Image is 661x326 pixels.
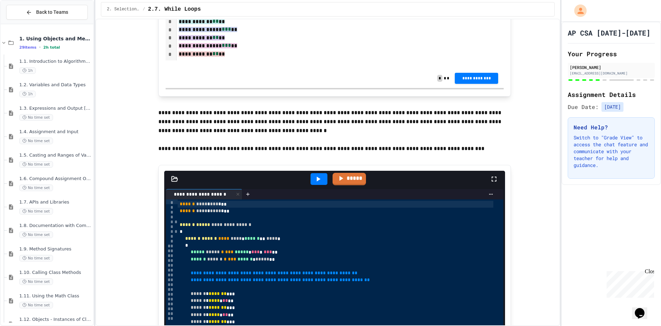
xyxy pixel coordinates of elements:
span: 1.12. Objects - Instances of Classes [19,317,92,323]
span: No time set [19,255,53,261]
h3: Need Help? [574,123,649,131]
span: 1.4. Assignment and Input [19,129,92,135]
span: 2. Selection and Iteration [107,7,140,12]
span: 1.2. Variables and Data Types [19,82,92,88]
h2: Your Progress [568,49,655,59]
div: [PERSON_NAME] [570,64,653,70]
span: 2h total [43,45,60,50]
span: No time set [19,231,53,238]
span: 1.9. Method Signatures [19,246,92,252]
span: • [39,45,41,50]
button: Back to Teams [6,5,88,20]
span: No time set [19,138,53,144]
span: 1. Using Objects and Methods [19,36,92,42]
span: Back to Teams [36,9,68,16]
span: 1.7. APIs and Libraries [19,199,92,205]
span: No time set [19,278,53,285]
div: My Account [567,3,588,19]
span: 1h [19,67,36,74]
h1: AP CSA [DATE]-[DATE] [568,28,650,38]
span: 1.10. Calling Class Methods [19,270,92,276]
span: 1.3. Expressions and Output [New] [19,106,92,111]
span: No time set [19,161,53,168]
span: 2.7. While Loops [148,5,201,13]
div: [EMAIL_ADDRESS][DOMAIN_NAME] [570,71,653,76]
span: 29 items [19,45,36,50]
iframe: chat widget [632,298,654,319]
span: [DATE] [601,102,623,112]
h2: Assignment Details [568,90,655,99]
span: 1.11. Using the Math Class [19,293,92,299]
span: Due Date: [568,103,599,111]
span: No time set [19,208,53,215]
span: / [143,7,145,12]
span: 1.6. Compound Assignment Operators [19,176,92,182]
p: Switch to "Grade View" to access the chat feature and communicate with your teacher for help and ... [574,134,649,169]
iframe: chat widget [604,268,654,298]
span: No time set [19,114,53,121]
span: 1.5. Casting and Ranges of Values [19,152,92,158]
span: No time set [19,185,53,191]
span: 1h [19,91,36,97]
span: 1.8. Documentation with Comments and Preconditions [19,223,92,229]
div: Chat with us now!Close [3,3,48,44]
span: No time set [19,302,53,308]
span: 1.1. Introduction to Algorithms, Programming, and Compilers [19,59,92,65]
